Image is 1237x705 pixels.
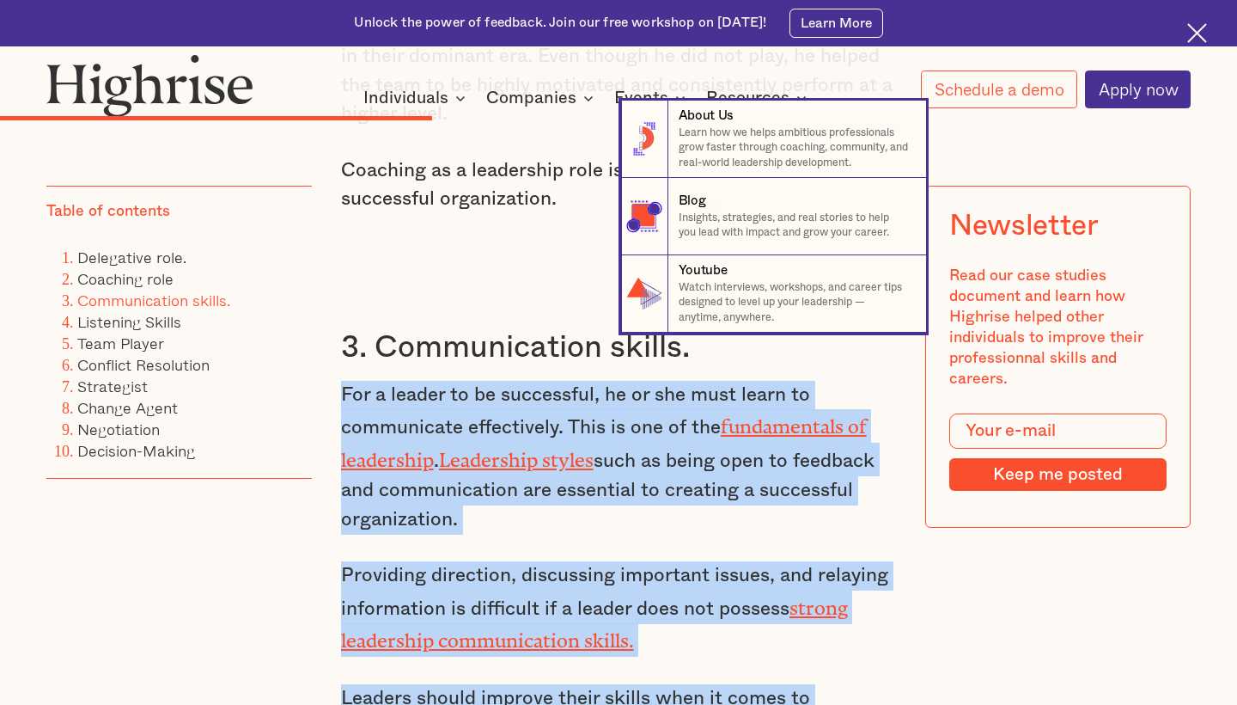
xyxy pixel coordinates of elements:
a: Apply now [1085,70,1191,108]
a: Negotiation [77,417,160,441]
a: Change Agent [77,395,178,420]
p: Insights, strategies, and real stories to help you lead with impact and grow your career. [679,211,911,241]
a: Strategist [77,374,148,398]
a: Decision-Making [77,438,195,463]
input: Your e-mail [949,414,1167,449]
p: Providing direction, discussing important issues, and relaying information is difficult if a lead... [341,561,897,657]
a: About UsLearn how we helps ambitious professionals grow faster through coaching, community, and r... [621,101,926,178]
a: Schedule a demo [921,70,1076,108]
div: Events [614,88,691,108]
div: Individuals [363,88,471,108]
a: BlogInsights, strategies, and real stories to help you lead with impact and grow your career. [621,178,926,255]
div: Companies [486,88,599,108]
a: Team Player [77,331,164,355]
a: Conflict Resolution [77,352,210,377]
img: Highrise logo [46,54,253,117]
div: Events [614,88,668,108]
div: Unlock the power of feedback. Join our free workshop on [DATE]! [354,14,766,32]
div: Youtube [679,261,728,279]
a: Learn More [789,9,882,39]
div: Individuals [363,88,448,108]
form: Modal Form [949,414,1167,491]
img: Cross icon [1187,23,1207,43]
p: Learn how we helps ambitious professionals grow faster through coaching, community, and real-worl... [679,126,911,171]
p: Watch interviews, workshops, and career tips designed to level up your leadership — anytime, anyw... [679,280,911,326]
a: YoutubeWatch interviews, workshops, and career tips designed to level up your leadership — anytim... [621,255,926,333]
div: About Us [679,107,734,125]
h3: 3. Communication skills. [341,328,897,367]
a: fundamentals of leadership [341,415,867,462]
p: For a leader to be successful, he or she must learn to communicate effectively. This is one of th... [341,381,897,535]
input: Keep me posted [949,458,1167,491]
div: Resources [706,88,812,108]
a: Leadership styles [439,449,594,462]
div: Resources [706,88,789,108]
div: Blog [679,192,706,210]
div: Companies [486,88,576,108]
